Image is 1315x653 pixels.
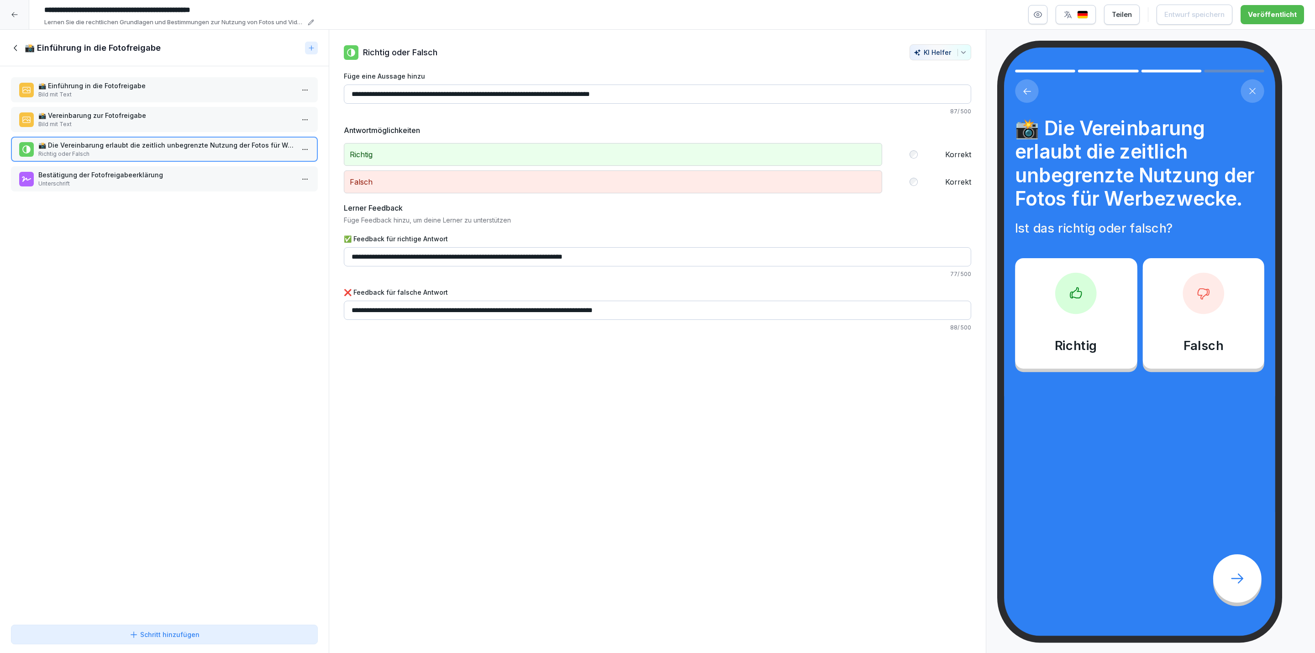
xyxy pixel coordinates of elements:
h4: 📸 Die Vereinbarung erlaubt die zeitlich unbegrenzte Nutzung der Fotos für Werbezwecke. [1015,117,1264,210]
p: Unterschrift [38,180,294,188]
button: Schritt hinzufügen [11,625,318,644]
p: 📸 Einführung in die Fotofreigabe [38,81,294,90]
div: KI Helfer [914,48,967,56]
p: Bild mit Text [38,120,294,128]
label: Korrekt [945,149,971,160]
p: Bild mit Text [38,90,294,99]
p: Ist das richtig oder falsch? [1015,219,1264,238]
button: Teilen [1104,5,1140,25]
div: Veröffentlicht [1248,10,1297,20]
label: Füge eine Aussage hinzu [344,71,971,81]
div: Bestätigung der FotofreigabeerklärungUnterschrift [11,166,318,191]
p: 77 / 500 [344,270,971,278]
p: 88 / 500 [344,324,971,332]
div: 📸 Vereinbarung zur FotofreigabeBild mit Text [11,107,318,132]
p: Richtig [344,143,882,166]
button: Entwurf speichern [1157,5,1232,25]
p: Richtig [1055,336,1098,355]
p: Bestätigung der Fotofreigabeerklärung [38,170,294,180]
button: KI Helfer [910,44,971,60]
button: Veröffentlicht [1241,5,1304,24]
p: Richtig oder Falsch [38,150,294,158]
p: Falsch [344,170,882,193]
p: Falsch [1183,336,1224,355]
p: Richtig oder Falsch [363,46,437,58]
h5: Antwortmöglichkeiten [344,125,971,136]
label: ✅ Feedback für richtige Antwort [344,234,971,244]
p: Lernen Sie die rechtlichen Grundlagen und Bestimmungen zur Nutzung von Fotos und Videos, die im A... [44,18,305,27]
div: Schritt hinzufügen [129,630,200,639]
div: Entwurf speichern [1164,10,1225,20]
h5: Lerner Feedback [344,202,403,213]
div: Teilen [1112,10,1132,20]
div: 📸 Einführung in die FotofreigabeBild mit Text [11,77,318,102]
p: 📸 Die Vereinbarung erlaubt die zeitlich unbegrenzte Nutzung der Fotos für Werbezwecke. [38,140,294,150]
label: ❌ Feedback für falsche Antwort [344,287,971,297]
p: Füge Feedback hinzu, um deine Lerner zu unterstützen [344,215,971,225]
p: 📸 Vereinbarung zur Fotofreigabe [38,111,294,120]
div: 📸 Die Vereinbarung erlaubt die zeitlich unbegrenzte Nutzung der Fotos für Werbezwecke.Richtig ode... [11,137,318,162]
h1: 📸 Einführung in die Fotofreigabe [25,42,161,53]
p: 87 / 500 [344,107,971,116]
img: de.svg [1077,11,1088,19]
label: Korrekt [945,176,971,187]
